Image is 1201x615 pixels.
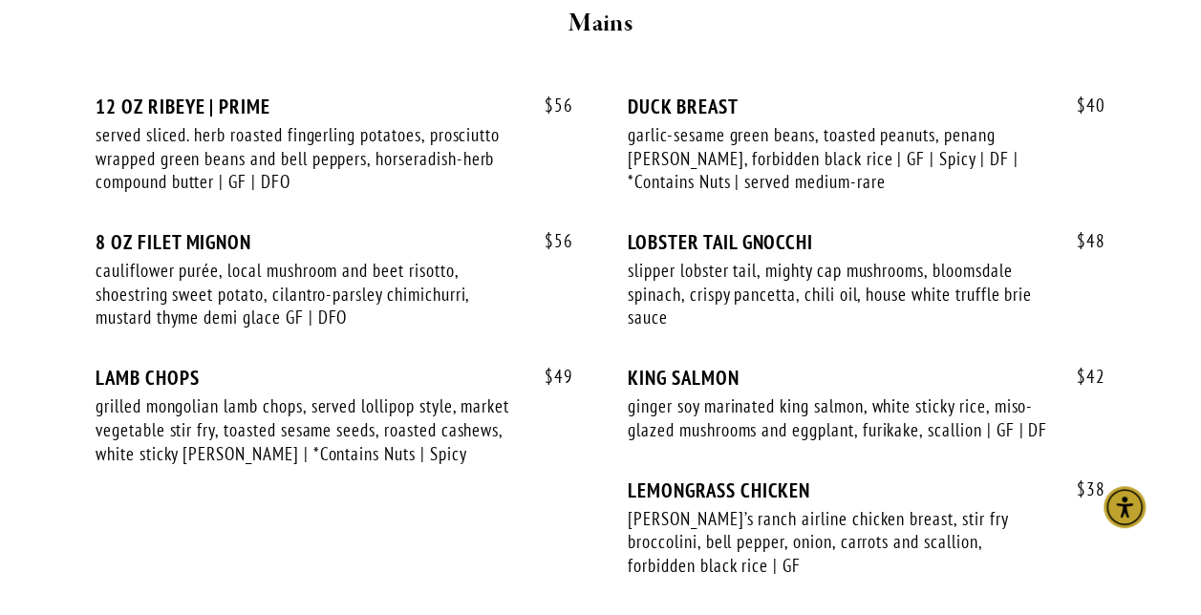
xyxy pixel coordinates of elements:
[1058,366,1105,388] span: 42
[1077,229,1086,252] span: $
[96,95,573,118] div: 12 OZ RIBEYE | PRIME
[1058,478,1105,500] span: 38
[628,259,1051,329] div: slipper lobster tail, mighty cap mushrooms, bloomsdale spinach, crispy pancetta, chili oil, house...
[1058,230,1105,252] span: 48
[1077,94,1086,117] span: $
[525,95,573,117] span: 56
[96,123,519,194] div: served sliced. herb roasted fingerling potatoes, prosciutto wrapped green beans and bell peppers,...
[96,259,519,329] div: cauliflower purée, local mushroom and beet risotto, shoestring sweet potato, cilantro-parsley chi...
[628,478,1105,502] div: LEMONGRASS CHICKEN
[1077,477,1086,500] span: $
[628,123,1051,194] div: garlic-sesame green beans, toasted peanuts, penang [PERSON_NAME], forbidden black rice | GF | Spi...
[628,230,1105,254] div: LOBSTER TAIL GNOCCHI
[628,366,1105,390] div: KING SALMON
[628,394,1051,441] div: ginger soy marinated king salmon, white sticky rice, miso-glazed mushrooms and eggplant, furikake...
[568,7,633,40] strong: Mains
[96,366,573,390] div: LAMB CHOPS
[525,230,573,252] span: 56
[1077,365,1086,388] span: $
[545,94,554,117] span: $
[96,230,573,254] div: 8 OZ FILET MIGNON
[628,95,1105,118] div: DUCK BREAST
[1058,95,1105,117] span: 40
[545,229,554,252] span: $
[545,365,554,388] span: $
[628,507,1051,578] div: [PERSON_NAME]’s ranch airline chicken breast, stir fry broccolini, bell pepper, onion, carrots an...
[1104,486,1146,528] div: Accessibility Menu
[96,394,519,465] div: grilled mongolian lamb chops, served lollipop style, market vegetable stir fry, toasted sesame se...
[525,366,573,388] span: 49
